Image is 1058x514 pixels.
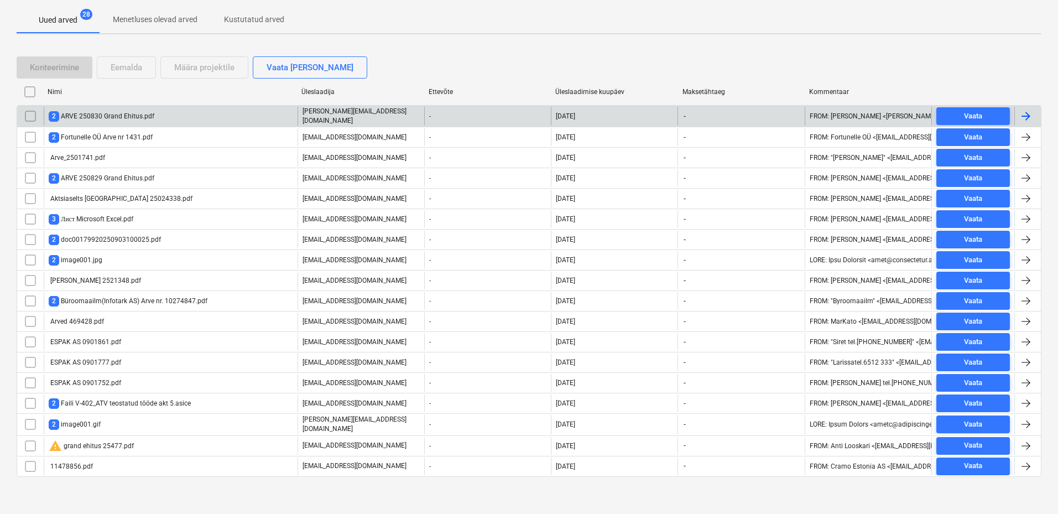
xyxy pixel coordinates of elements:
div: Arved 469428.pdf [49,318,104,325]
div: [DATE] [556,359,575,366]
button: Vaata [936,190,1010,207]
div: - [424,128,551,146]
button: Vaata [936,333,1010,351]
div: [DATE] [556,379,575,387]
div: Vaata [964,377,982,390]
span: 2 [49,255,59,266]
span: - [682,441,687,450]
div: [DATE] [556,297,575,305]
span: 2 [49,173,59,184]
span: - [682,256,687,265]
p: [EMAIL_ADDRESS][DOMAIN_NAME] [303,338,406,347]
div: Vaata [964,213,982,226]
div: - [424,354,551,371]
div: - [424,210,551,228]
span: - [682,112,687,121]
span: - [682,461,687,471]
span: 2 [49,235,59,245]
span: 2 [49,296,59,307]
p: [EMAIL_ADDRESS][DOMAIN_NAME] [303,174,406,183]
p: [PERSON_NAME][EMAIL_ADDRESS][DOMAIN_NAME] [303,415,420,434]
div: - [424,169,551,187]
p: [EMAIL_ADDRESS][DOMAIN_NAME] [303,317,406,326]
p: [EMAIL_ADDRESS][DOMAIN_NAME] [303,194,406,204]
p: Uued arved [39,14,77,26]
div: - [424,251,551,269]
p: [EMAIL_ADDRESS][DOMAIN_NAME] [303,256,406,265]
p: [EMAIL_ADDRESS][DOMAIN_NAME] [303,153,406,163]
div: Fortunelle OÜ Arve nr 1431.pdf [49,132,153,143]
button: Vaata [936,458,1010,475]
div: - [424,313,551,330]
div: Vaata [964,110,982,123]
div: Arve_2501741.pdf [49,154,105,162]
div: - [424,231,551,248]
div: [DATE] [556,256,575,264]
span: 2 [49,132,59,143]
div: - [424,415,551,434]
div: Vaata [964,172,982,185]
p: [PERSON_NAME][EMAIL_ADDRESS][DOMAIN_NAME] [303,107,420,126]
div: Chat Widget [1003,461,1058,514]
div: Vaata [964,193,982,205]
span: 28 [80,9,92,20]
div: Vaata [964,460,982,473]
div: Üleslaadimise kuupäev [555,88,674,96]
p: [EMAIL_ADDRESS][DOMAIN_NAME] [303,215,406,224]
div: Vaata [964,418,982,431]
button: Vaata [936,169,1010,187]
div: - [424,458,551,475]
div: [DATE] [556,112,575,120]
div: ESPAK AS 0901752.pdf [49,379,121,387]
button: Vaata [936,437,1010,455]
div: [DATE] [556,442,575,450]
div: [DATE] [556,318,575,325]
p: [EMAIL_ADDRESS][DOMAIN_NAME] [303,461,406,471]
div: Vaata [964,295,982,308]
div: - [424,437,551,455]
div: image001.jpg [49,255,102,266]
div: Üleslaadija [301,88,420,96]
button: Vaata [936,210,1010,228]
div: [DATE] [556,195,575,203]
button: Vaata [936,354,1010,371]
span: - [682,378,687,388]
div: [DATE] [556,277,575,284]
div: - [424,394,551,412]
p: [EMAIL_ADDRESS][DOMAIN_NAME] [303,133,406,142]
span: warning [49,439,62,453]
div: 11478856.pdf [49,463,93,470]
button: Vaata [936,416,1010,433]
button: Vaata [936,272,1010,289]
div: [DATE] [556,420,575,428]
div: ARVE 250830 Grand Ehitus.pdf [49,111,154,122]
div: Vaata [964,439,982,452]
p: [EMAIL_ADDRESS][DOMAIN_NAME] [303,297,406,306]
div: Nimi [48,88,293,96]
span: - [682,194,687,204]
div: [DATE] [556,338,575,346]
div: - [424,149,551,167]
p: Kustutatud arved [224,14,284,25]
div: [DATE] [556,133,575,141]
span: - [682,358,687,367]
div: Vaata [964,131,982,144]
span: - [682,153,687,163]
div: Faili V-402_ATV teostatud tööde akt 5.asice [49,398,191,409]
div: ESPAK AS 0901777.pdf [49,359,121,366]
button: Vaata [936,231,1010,248]
div: Maksetähtaeg [682,88,801,96]
div: Vaata [PERSON_NAME] [267,60,353,75]
span: 2 [49,419,59,430]
div: - [424,374,551,392]
button: Vaata [936,394,1010,412]
span: 3 [49,214,59,225]
button: Vaata [936,292,1010,310]
button: Vaata [936,128,1010,146]
p: Menetluses olevad arved [113,14,197,25]
div: - [424,107,551,126]
div: [PERSON_NAME] 2521348.pdf [49,277,141,284]
div: - [424,333,551,351]
div: Vaata [964,233,982,246]
div: doc00179920250903100025.pdf [49,235,161,245]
